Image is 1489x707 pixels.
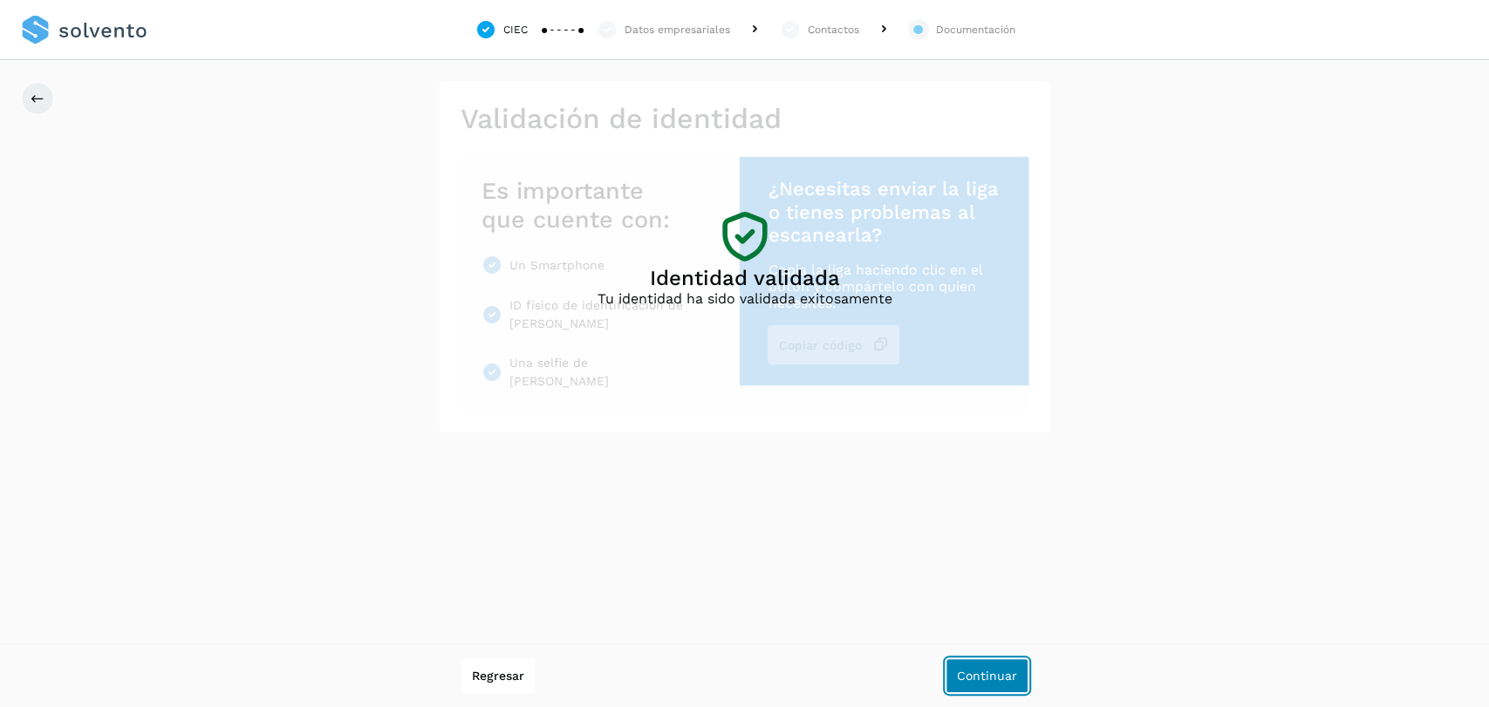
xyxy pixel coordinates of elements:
[503,22,528,37] div: CIEC
[650,266,840,291] h2: Identidad validada
[946,658,1028,693] button: Continuar
[625,22,730,37] div: Datos empresariales
[957,670,1017,682] span: Continuar
[808,22,859,37] div: Contactos
[461,658,535,693] button: Regresar
[472,670,524,682] span: Regresar
[936,22,1015,37] div: Documentación
[598,290,892,307] p: Tu identidad ha sido validada exitosamente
